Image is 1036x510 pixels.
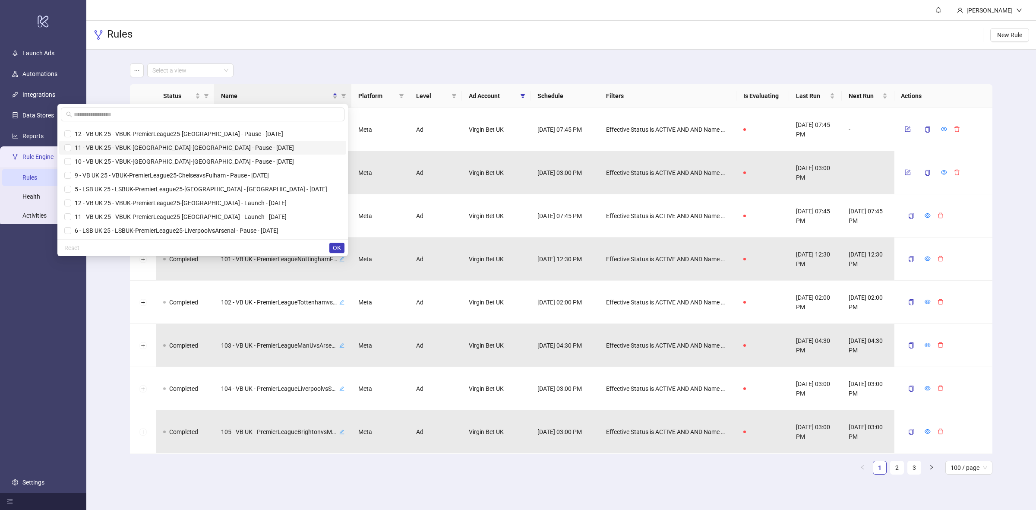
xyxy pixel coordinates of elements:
[169,428,198,435] span: Completed
[462,108,531,151] div: Virgin Bet UK
[894,84,992,108] th: Actions
[789,84,842,108] th: Last Run
[606,298,730,307] span: Effective Status is ACTIVE AND AND Name ∋ PremierLeagueTottenhamvsBournemouth AND AND Campaign Na...
[93,30,104,40] span: fork
[842,194,894,238] div: [DATE] 07:45 PM
[351,151,409,194] div: Meta
[341,93,346,98] span: filter
[924,428,930,435] a: eye
[537,427,582,437] span: [DATE] 03:00 PM
[907,461,921,475] li: 3
[351,410,409,453] div: Meta
[924,342,930,348] span: eye
[842,238,894,281] div: [DATE] 12:30 PM
[351,281,409,324] div: Meta
[957,7,963,13] span: user
[842,324,894,367] div: [DATE] 04:30 PM
[934,340,947,350] button: delete
[901,425,921,439] button: copy
[924,212,930,219] span: eye
[935,7,941,13] span: bell
[901,209,921,223] button: copy
[169,385,198,392] span: Completed
[351,453,409,497] div: Meta
[163,91,193,101] span: Status
[908,461,921,474] a: 3
[351,324,409,367] div: Meta
[901,124,914,134] button: form
[351,108,409,151] div: Meta
[22,112,54,119] a: Data Stores
[789,194,842,238] div: [DATE] 07:45 PM
[904,126,910,132] span: form
[462,194,531,238] div: Virgin Bet UK
[917,166,937,180] button: copy
[908,213,914,219] span: copy
[941,169,947,175] span: eye
[139,299,146,306] button: Expand row
[339,429,344,434] span: edit
[339,300,344,305] span: edit
[409,367,462,410] div: Ad
[409,194,462,238] div: Ad
[221,297,344,308] div: 102 - VB UK - PremierLeagueTottenhamvsBournemouth - Pause - [DATE]edit
[71,158,294,165] span: 10 - VB UK 25 - VBUK-[GEOGRAPHIC_DATA]-[GEOGRAPHIC_DATA] - Pause - [DATE]
[937,428,943,434] span: delete
[71,172,269,179] span: 9 - VB UK 25 - VBUK-PremierLeague25-ChelseavsFulham - Pause - [DATE]
[1016,7,1022,13] span: down
[842,281,894,324] div: [DATE] 02:00 PM
[462,453,531,497] div: Virgin Bet UK
[221,254,338,264] span: 101 - VB UK - PremierLeagueNottinghamForestvsManCity - Pause - [DATE]
[22,50,54,57] a: Launch Ads
[537,341,582,350] span: [DATE] 04:30 PM
[606,427,730,437] span: Effective Status is ACTIVE AND AND Name ∋ PremierLeagueBrightonvsManCity AND AND Campaign Name is...
[537,384,582,393] span: [DATE] 03:00 PM
[221,383,344,394] div: 104 - VB UK - PremierLeagueLiverpoolvsSouthampton - Pause - [DATE]edit
[901,382,921,396] button: copy
[954,169,960,175] span: delete
[409,108,462,151] div: Ad
[891,461,903,474] a: 2
[156,84,214,108] th: Status
[22,148,70,165] span: Rule Engine
[134,67,140,73] span: ellipsis
[937,256,943,262] span: delete
[221,91,331,101] span: Name
[71,130,283,137] span: 12 - VB UK 25 - VBUK-PremierLeague25-[GEOGRAPHIC_DATA] - Pause - [DATE]
[606,125,730,134] span: Effective Status is ACTIVE AND AND Name ∋ PremierLeagueLiverpoolvsBournemouth AND AND Campaign Na...
[908,386,914,392] span: copy
[339,386,344,391] span: edit
[924,256,930,262] span: eye
[22,193,40,200] a: Health
[924,385,930,392] a: eye
[908,429,914,435] span: copy
[351,367,409,410] div: Meta
[606,384,730,393] span: Effective Status is ACTIVE AND AND Name ∋ PremierLeagueLiverpoolvsSouthampton AND AND Campaign Na...
[462,238,531,281] div: Virgin Bet UK
[789,367,842,410] div: [DATE] 03:00 PM
[789,281,842,324] div: [DATE] 02:00 PM
[842,367,894,410] div: [DATE] 03:00 PM
[462,410,531,453] div: Virgin Bet UK
[842,410,894,453] div: [DATE] 03:00 PM
[518,89,527,102] span: filter
[221,426,344,437] div: 105 - VB UK - PremierLeagueBrightonvsManCity - Pause - [DATE]edit
[22,174,37,181] a: Rules
[351,194,409,238] div: Meta
[924,299,930,305] span: eye
[221,298,338,307] span: 102 - VB UK - PremierLeagueTottenhamvsBournemouth - Pause - [DATE]
[520,93,525,98] span: filter
[202,89,211,102] span: filter
[399,93,404,98] span: filter
[71,227,278,234] span: 6 - LSB UK 25 - LSBUK-PremierLeague25-LiverpoolvsArsenal - Pause - [DATE]
[22,212,47,219] a: Activities
[214,84,351,108] th: Name
[941,126,947,132] span: eye
[221,340,344,351] div: 103 - VB UK - PremierLeagueManUvsArsenal - Pause - [DATE]edit
[860,465,865,470] span: left
[416,91,448,101] span: Level
[22,70,57,77] a: Automations
[462,281,531,324] div: Virgin Bet UK
[934,383,947,393] button: delete
[169,256,198,263] span: Completed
